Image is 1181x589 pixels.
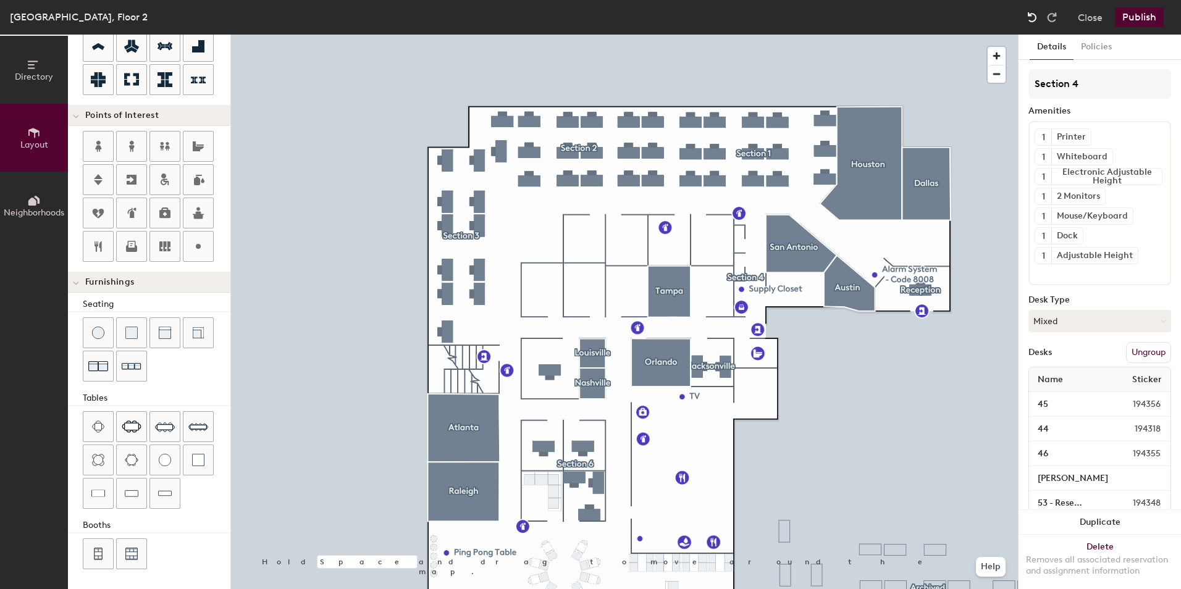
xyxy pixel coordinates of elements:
input: Unnamed desk [1032,396,1103,413]
button: Policies [1074,35,1119,60]
img: Couch (x3) [122,357,141,376]
span: Layout [20,140,48,150]
img: Six seat booth [125,548,138,560]
button: Details [1030,35,1074,60]
button: Table (1x1) [183,445,214,475]
div: Seating [83,298,230,311]
input: Unnamed desk [1032,470,1168,487]
div: 2 Monitors [1051,188,1105,204]
button: Six seat round table [116,445,147,475]
button: 1 [1035,169,1051,185]
span: 194356 [1103,398,1168,411]
button: Table (1x2) [83,478,114,509]
div: Dock [1051,228,1083,244]
button: Four seat round table [83,445,114,475]
button: 1 [1035,188,1051,204]
span: 1 [1042,249,1045,262]
div: Adjustable Height [1051,248,1138,264]
span: Neighborhoods [4,207,64,218]
img: Table (1x2) [91,487,105,499]
input: Unnamed desk [1032,495,1103,512]
img: Cushion [125,327,138,339]
img: Six seat table [122,420,141,433]
button: 1 [1035,228,1051,244]
button: 1 [1035,149,1051,165]
img: Table (round) [159,454,171,466]
button: Mixed [1028,310,1171,332]
button: DeleteRemoves all associated reservation and assignment information [1019,535,1181,589]
div: Booths [83,519,230,532]
img: Table (1x3) [125,487,138,499]
button: Six seat booth [116,538,147,569]
div: Amenities [1028,106,1171,116]
button: Four seat table [83,411,114,442]
span: 1 [1042,151,1045,164]
span: Furnishings [85,277,134,287]
button: Couch (x2) [83,351,114,382]
button: Help [976,557,1006,577]
span: Directory [15,72,53,82]
img: Six seat round table [125,454,138,466]
img: Table (1x4) [158,487,172,499]
img: Couch (middle) [159,327,171,339]
button: Couch (corner) [183,317,214,348]
button: Duplicate [1019,510,1181,535]
img: Undo [1026,11,1038,23]
img: Four seat booth [93,548,104,560]
button: 1 [1035,248,1051,264]
button: 1 [1035,208,1051,224]
span: 1 [1042,131,1045,144]
span: 194348 [1103,496,1168,510]
button: 1 [1035,129,1051,145]
div: Printer [1051,129,1091,145]
span: 1 [1042,190,1045,203]
button: Table (1x4) [149,478,180,509]
div: Removes all associated reservation and assignment information [1026,554,1174,577]
span: 194355 [1103,447,1168,461]
button: Couch (x3) [116,351,147,382]
button: Couch (middle) [149,317,180,348]
div: [GEOGRAPHIC_DATA], Floor 2 [10,9,148,25]
img: Ten seat table [188,417,208,437]
button: Table (round) [149,445,180,475]
img: Stool [92,327,104,339]
span: 1 [1042,230,1045,243]
img: Couch (x2) [88,356,108,376]
img: Eight seat table [155,417,175,437]
span: Points of Interest [85,111,159,120]
button: Cushion [116,317,147,348]
button: Table (1x3) [116,478,147,509]
div: Desk Type [1028,295,1171,305]
input: Unnamed desk [1032,445,1103,462]
span: 1 [1042,170,1045,183]
input: Unnamed desk [1032,420,1105,438]
div: Tables [83,391,230,405]
div: Mouse/Keyboard [1051,208,1133,224]
button: Close [1078,7,1103,27]
div: Whiteboard [1051,149,1112,165]
span: 1 [1042,210,1045,223]
img: Four seat table [92,420,104,433]
button: Stool [83,317,114,348]
button: Four seat booth [83,538,114,569]
button: Six seat table [116,411,147,442]
div: Electronic Adjustable Height [1051,169,1162,185]
div: Desks [1028,348,1052,357]
button: Ungroup [1126,342,1171,363]
button: Ten seat table [183,411,214,442]
img: Couch (corner) [192,327,204,339]
button: Publish [1115,7,1164,27]
span: Name [1032,369,1069,391]
img: Table (1x1) [192,454,204,466]
img: Four seat round table [92,454,104,466]
img: Redo [1046,11,1058,23]
span: 194318 [1105,422,1168,436]
button: Eight seat table [149,411,180,442]
span: Sticker [1126,369,1168,391]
